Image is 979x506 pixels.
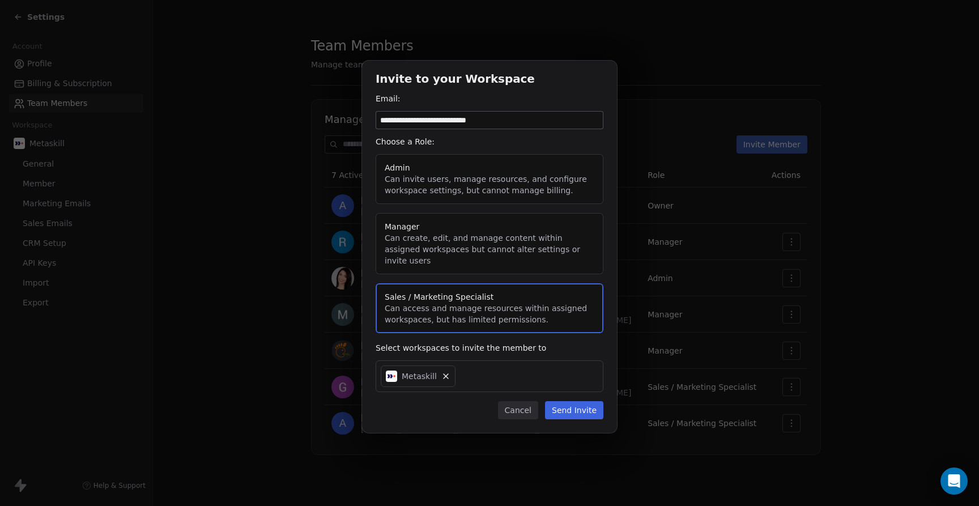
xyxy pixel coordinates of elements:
button: Send Invite [545,401,603,419]
div: Choose a Role: [376,136,603,147]
button: Cancel [498,401,538,419]
h1: Invite to your Workspace [376,74,603,86]
img: AVATAR%20METASKILL%20-%20Colori%20Positivo.png [386,371,397,382]
div: Select workspaces to invite the member to [376,342,603,354]
div: Email: [376,93,603,104]
span: Metaskill [402,371,437,382]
